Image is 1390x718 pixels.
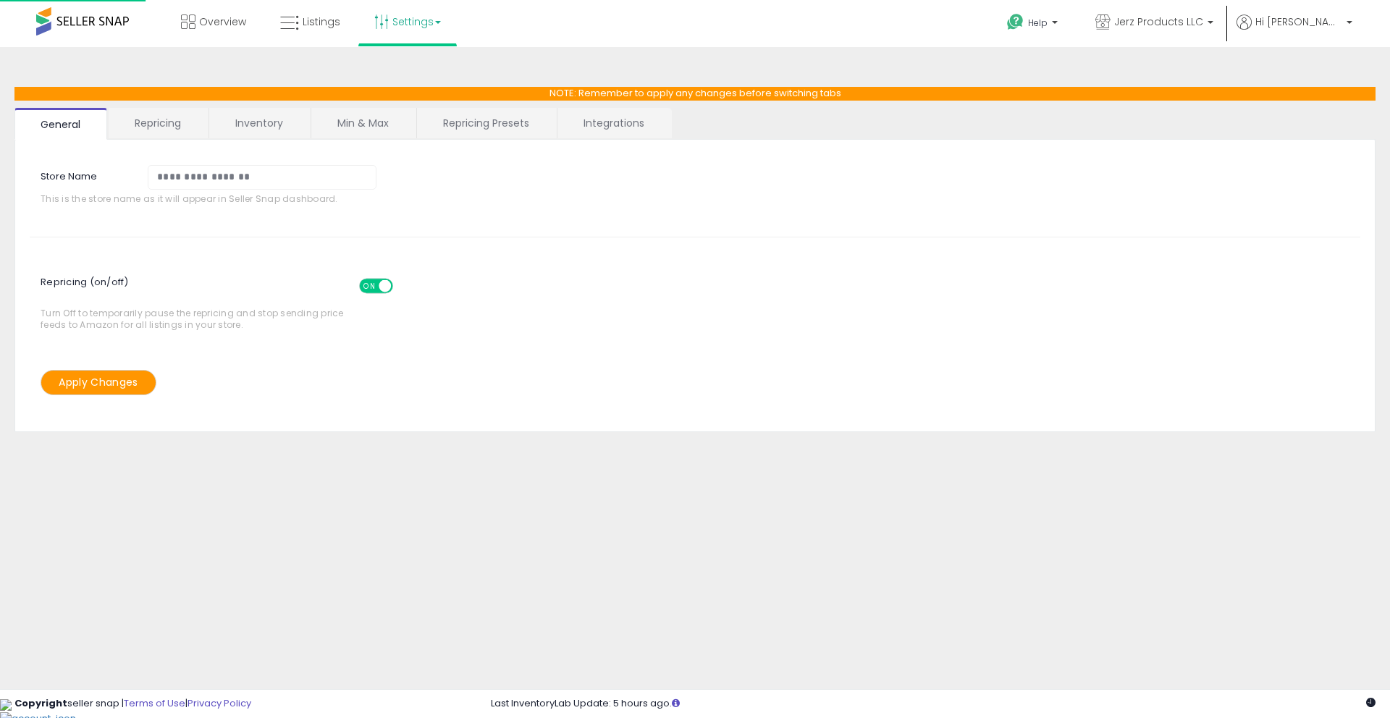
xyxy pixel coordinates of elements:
span: OFF [391,280,414,292]
a: Inventory [209,108,309,138]
span: Jerz Products LLC [1114,14,1203,29]
a: Help [995,2,1072,47]
a: Integrations [557,108,670,138]
span: Turn Off to temporarily pause the repricing and stop sending price feeds to Amazon for all listin... [41,271,351,330]
span: Repricing (on/off) [41,268,406,308]
a: Min & Max [311,108,415,138]
a: General [14,108,107,140]
p: NOTE: Remember to apply any changes before switching tabs [14,87,1376,101]
label: Store Name [30,165,137,184]
i: Get Help [1006,13,1024,31]
a: Repricing Presets [417,108,555,138]
span: Listings [303,14,340,29]
span: ON [361,280,379,292]
span: Help [1028,17,1048,29]
a: Repricing [109,108,207,138]
span: Overview [199,14,246,29]
button: Apply Changes [41,370,156,395]
span: This is the store name as it will appear in Seller Snap dashboard. [41,193,387,204]
span: Hi [PERSON_NAME] [1255,14,1342,29]
a: Hi [PERSON_NAME] [1237,14,1352,47]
